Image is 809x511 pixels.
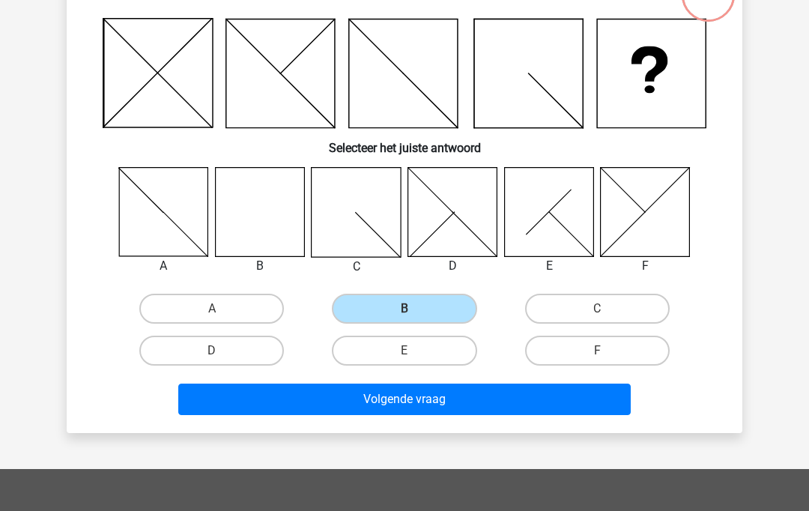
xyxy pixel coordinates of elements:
[525,294,670,324] label: C
[493,257,606,275] div: E
[589,257,702,275] div: F
[178,384,631,415] button: Volgende vraag
[332,336,476,366] label: E
[396,257,509,275] div: D
[332,294,476,324] label: B
[139,336,284,366] label: D
[91,129,718,155] h6: Selecteer het juiste antwoord
[525,336,670,366] label: F
[204,257,317,275] div: B
[139,294,284,324] label: A
[107,257,220,275] div: A
[300,258,413,276] div: C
